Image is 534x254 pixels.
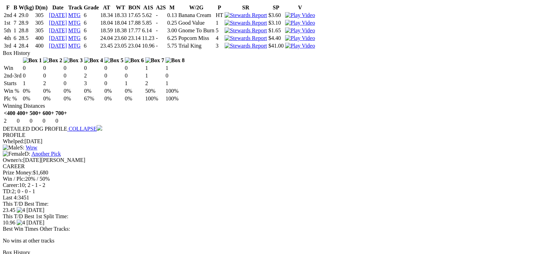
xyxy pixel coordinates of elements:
[145,72,165,79] td: 1
[42,117,54,124] td: 0
[165,80,185,87] td: 1
[141,35,155,42] td: 11.23
[3,27,13,34] td: 5th
[3,176,25,182] span: Win / Plc:
[64,57,83,64] img: Box 3
[145,80,165,87] td: 2
[124,80,144,87] td: 1
[35,4,48,11] th: D(m)
[114,12,127,19] td: 18.33
[100,4,113,11] th: AT
[43,72,63,79] td: 0
[124,72,144,79] td: 0
[67,126,102,132] a: COLLAPSE
[128,19,141,26] td: 17.88
[18,42,34,49] td: 28.4
[3,42,13,49] td: 3rd
[17,220,25,226] img: 4
[104,57,123,64] img: Box 5
[3,80,22,87] td: Starts
[215,12,223,19] td: HT
[35,19,48,26] td: 305
[215,42,223,49] td: 3
[13,12,18,19] td: 4
[104,80,124,87] td: 0
[3,132,531,138] div: PROFILE
[17,207,25,213] img: 4
[268,19,284,26] td: $3.10
[3,35,13,42] td: 4th
[225,43,267,49] img: Stewards Report
[178,12,215,19] td: Banana Cream
[3,138,24,144] span: Whelped:
[84,72,104,79] td: 2
[145,95,165,102] td: 100%
[128,12,141,19] td: 17.65
[3,125,531,132] div: DETAILED DOG PROFILE
[114,27,127,34] td: 18.38
[3,195,18,200] span: Last 4:
[141,12,155,19] td: 5.62
[49,4,67,11] th: Date
[83,42,99,49] td: 6
[84,57,103,64] img: Box 4
[13,35,18,42] td: 6
[155,42,166,49] td: -
[49,12,67,18] a: [DATE]
[114,35,127,42] td: 23.60
[18,4,34,11] th: W(kg)
[63,65,83,72] td: 0
[3,151,30,157] span: D:
[49,20,67,26] a: [DATE]
[155,35,166,42] td: -
[285,43,315,49] img: Play Video
[68,20,81,26] a: MTG
[16,117,29,124] td: 0
[104,65,124,72] td: 0
[114,42,127,49] td: 23.05
[285,35,315,41] img: Play Video
[3,163,531,170] div: CAREER
[145,65,165,72] td: 1
[3,207,15,213] span: 23.45
[83,27,99,34] td: 6
[3,195,531,201] div: 3451
[35,12,48,19] td: 305
[55,117,67,124] td: 0
[83,12,99,19] td: 6
[165,95,185,102] td: 100%
[84,95,104,102] td: 67%
[3,170,33,175] span: Prize Money:
[3,117,16,124] td: 2
[49,35,67,41] a: [DATE]
[35,35,48,42] td: 400
[114,4,127,11] th: WT
[23,80,42,87] td: 1
[155,4,166,11] th: A2S
[100,19,113,26] td: 18.04
[167,42,177,49] td: 5.75
[3,201,49,207] span: This T/D Best Time:
[3,188,531,195] div: 2; 0 - 0 - 1
[18,12,34,19] td: 29.0
[268,4,284,11] th: SP
[68,126,97,132] span: COLLAPSE
[84,88,104,95] td: 0%
[43,57,62,64] img: Box 2
[285,20,315,26] img: Play Video
[13,42,18,49] td: 4
[18,19,34,26] td: 28.9
[23,88,42,95] td: 0%
[68,43,81,49] a: MTG
[68,35,81,41] a: MTG
[141,27,155,34] td: 6.14
[68,4,83,11] th: Track
[23,95,42,102] td: 0%
[16,110,29,117] th: 400+
[83,19,99,26] td: 6
[3,182,19,188] span: Career:
[285,43,315,49] a: View replay
[43,65,63,72] td: 0
[285,12,315,18] a: View replay
[167,4,177,11] th: M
